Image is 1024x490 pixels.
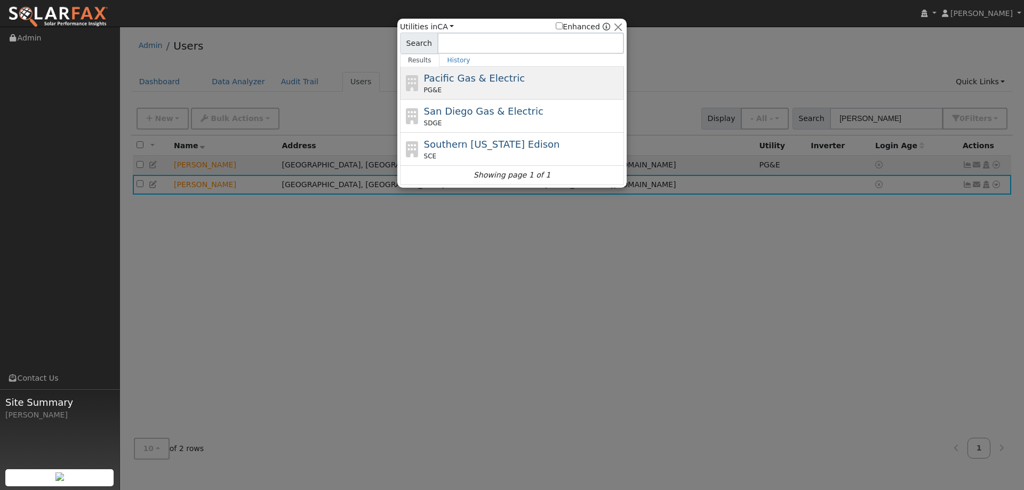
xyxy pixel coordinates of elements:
img: SolarFax [8,6,108,28]
div: [PERSON_NAME] [5,409,114,421]
a: Results [400,54,439,67]
input: Enhanced [556,22,563,29]
i: Showing page 1 of 1 [474,170,550,181]
span: Site Summary [5,395,114,409]
span: PG&E [424,85,442,95]
a: History [439,54,478,67]
span: SDGE [424,118,442,128]
span: San Diego Gas & Electric [424,106,543,117]
span: [PERSON_NAME] [950,9,1013,18]
a: Enhanced Providers [603,22,610,31]
img: retrieve [55,472,64,481]
span: Search [400,33,438,54]
label: Enhanced [556,21,600,33]
a: CA [437,22,454,31]
span: Show enhanced providers [556,21,610,33]
span: Southern [US_STATE] Edison [424,139,560,150]
span: Utilities in [400,21,454,33]
span: SCE [424,151,437,161]
span: Pacific Gas & Electric [424,73,525,84]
